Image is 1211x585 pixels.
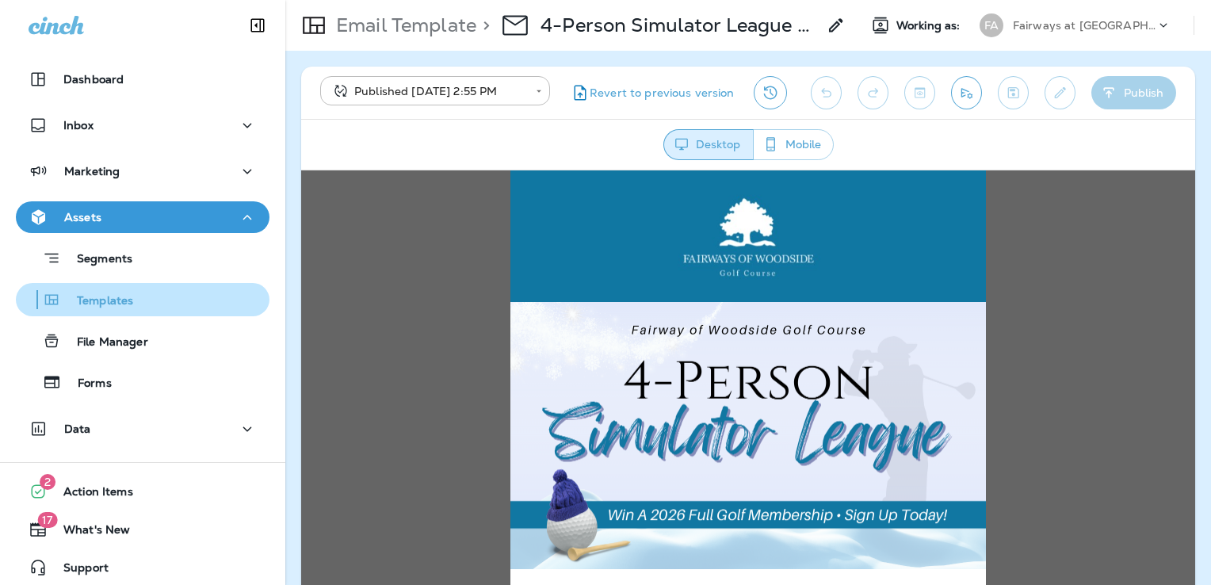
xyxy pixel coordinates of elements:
[48,485,133,504] span: Action Items
[896,19,964,32] span: Working as:
[16,241,269,275] button: Segments
[563,76,741,109] button: Revert to previous version
[753,129,834,160] button: Mobile
[235,10,280,41] button: Collapse Sidebar
[16,155,269,187] button: Marketing
[476,13,490,37] p: >
[16,109,269,141] button: Inbox
[48,523,130,542] span: What's New
[663,129,754,160] button: Desktop
[16,283,269,316] button: Templates
[16,324,269,357] button: File Manager
[63,73,124,86] p: Dashboard
[63,119,94,132] p: Inbox
[64,422,91,435] p: Data
[209,132,685,400] img: Fairways-of-Woodside-GC--4-Person-Sim-League-2026---Blog.png
[590,86,735,101] span: Revert to previous version
[61,294,133,309] p: Templates
[62,377,112,392] p: Forms
[16,514,269,545] button: 17What's New
[16,63,269,95] button: Dashboard
[16,365,269,399] button: Forms
[223,418,670,531] span: Keep your competitive edge this winter in our popular 4-Person Scramble Simulator League. Startin...
[16,413,269,445] button: Data
[40,474,55,490] span: 2
[61,252,132,268] p: Segments
[16,201,269,233] button: Assets
[48,561,109,580] span: Support
[16,552,269,583] button: Support
[330,13,476,37] p: Email Template
[1013,19,1156,32] p: Fairways at [GEOGRAPHIC_DATA]
[541,13,817,37] p: 4-Person Simulator League 2026 - [DATE] (2)
[951,76,982,109] button: Send test email
[64,211,101,224] p: Assets
[61,335,148,350] p: File Manager
[754,76,787,109] button: View Changelog
[980,13,1003,37] div: FA
[16,476,269,507] button: 2Action Items
[64,165,120,178] p: Marketing
[331,83,525,99] div: Published [DATE] 2:55 PM
[37,512,57,528] span: 17
[541,13,817,37] div: 4-Person Simulator League 2026 - 1/6/2026 (2)
[369,8,525,124] img: Fairways-of-Woodside--Logo-2_edited_16c287f7-a34d-48ae-a194-8be1f756575b.jpg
